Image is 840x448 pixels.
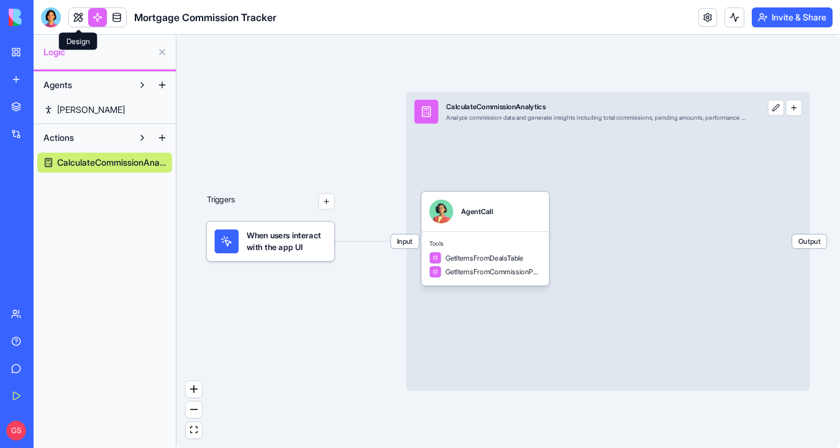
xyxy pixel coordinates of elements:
[37,100,172,120] a: [PERSON_NAME]
[186,422,202,439] button: fit view
[792,235,826,249] span: Output
[429,240,541,248] span: Tools
[43,79,72,91] span: Agents
[421,192,549,286] div: AgentCallToolsGetItemsFromDealsTableGetItemsFromCommissionPaymentsTable
[37,75,132,95] button: Agents
[186,381,202,398] button: zoom in
[134,10,276,25] span: Mortgage Commission Tracker
[37,128,132,148] button: Actions
[6,421,26,441] span: GS
[186,401,202,418] button: zoom out
[43,132,74,144] span: Actions
[9,9,86,26] img: logo
[59,33,98,50] div: Design
[247,230,327,254] span: When users interact with the app UI
[752,7,833,27] button: Invite & Share
[406,92,810,391] div: InputCalculateCommissionAnalyticsAnalyze commission data and generate insights including total co...
[207,222,335,261] div: When users interact with the app UI
[461,207,493,217] div: AgentCall
[207,161,335,261] div: Triggers
[207,194,235,210] p: Triggers
[391,235,419,249] span: Input
[445,267,541,277] span: GetItemsFromCommissionPaymentsTable
[446,114,746,122] div: Analyze commission data and generate insights including total commissions, pending amounts, perfo...
[445,253,524,262] span: GetItemsFromDealsTable
[43,46,152,58] span: Logic
[37,153,172,172] a: CalculateCommissionAnalytics
[57,156,166,169] span: CalculateCommissionAnalytics
[446,102,746,112] div: CalculateCommissionAnalytics
[57,104,125,116] span: [PERSON_NAME]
